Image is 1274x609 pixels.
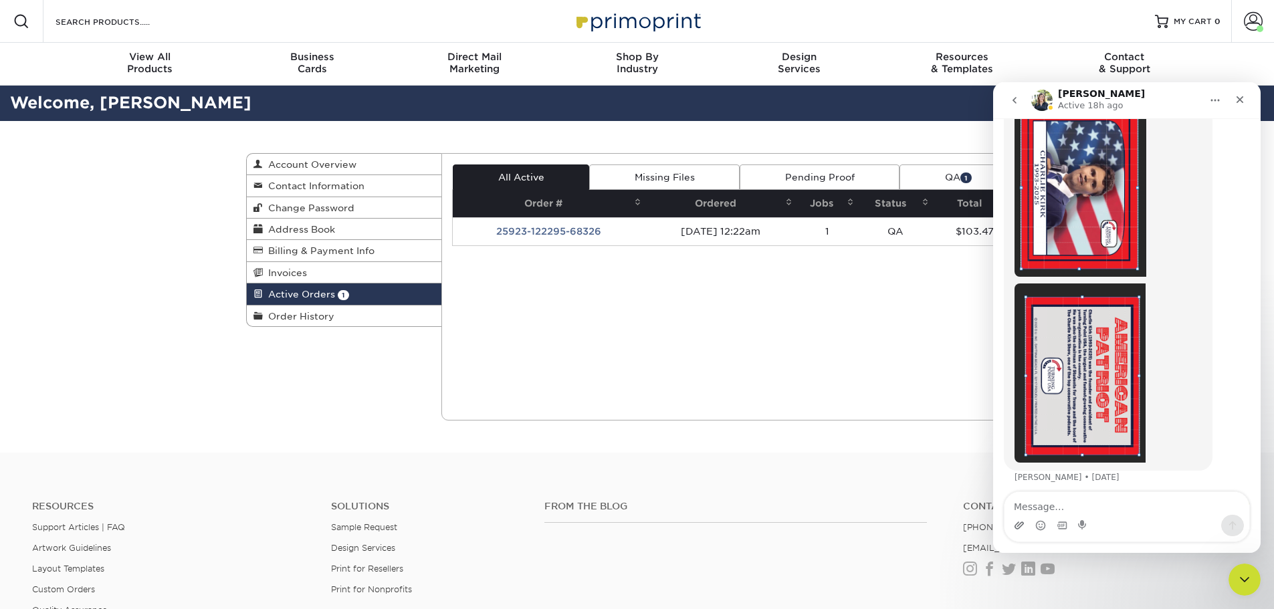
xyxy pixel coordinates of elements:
h4: From the Blog [544,501,927,512]
input: SEARCH PRODUCTS..... [54,13,185,29]
button: Gif picker [64,438,74,449]
td: 1 [797,217,859,245]
a: BusinessCards [231,43,393,86]
div: Industry [556,51,718,75]
a: Print for Resellers [331,564,403,574]
a: Direct MailMarketing [393,43,556,86]
a: QA1 [899,164,1017,190]
a: View AllProducts [69,43,231,86]
div: & Templates [881,51,1043,75]
a: Support Articles | FAQ [32,522,125,532]
th: Jobs [797,190,859,217]
a: [PHONE_NUMBER] [963,522,1046,532]
a: Pending Proof [740,164,899,190]
a: Shop ByIndustry [556,43,718,86]
th: Status [858,190,933,217]
span: Address Book [263,224,335,235]
span: Invoices [263,267,307,278]
div: & Support [1043,51,1206,75]
span: Business [231,51,393,63]
span: 0 [1214,17,1220,26]
span: 1 [960,172,972,182]
span: Direct Mail [393,51,556,63]
a: Design Services [331,543,395,553]
h4: Solutions [331,501,524,512]
iframe: Intercom live chat [1229,564,1261,596]
a: Sample Request [331,522,397,532]
span: Active Orders [263,289,335,299]
button: Start recording [85,438,96,449]
a: Active Orders 1 [247,283,442,305]
a: Contact& Support [1043,43,1206,86]
div: Marketing [393,51,556,75]
span: View All [69,51,231,63]
a: Missing Files [589,164,740,190]
a: Change Password [247,197,442,219]
a: All Active [453,164,589,190]
a: Billing & Payment Info [247,240,442,261]
h4: Resources [32,501,311,512]
div: [PERSON_NAME] • [DATE] [21,391,126,399]
a: [EMAIL_ADDRESS][DOMAIN_NAME] [963,543,1123,553]
a: Account Overview [247,154,442,175]
span: 1 [338,290,349,300]
a: Contact Information [247,175,442,197]
div: Products [69,51,231,75]
button: Emoji picker [42,438,53,449]
th: Total [933,190,1017,217]
a: Order History [247,306,442,326]
a: DesignServices [718,43,881,86]
button: Send a message… [228,433,251,454]
button: Upload attachment [21,438,31,449]
a: Print for Nonprofits [331,584,412,594]
span: MY CART [1174,16,1212,27]
img: Primoprint [570,7,704,35]
a: Contact [963,501,1242,512]
div: Services [718,51,881,75]
span: Account Overview [263,159,356,170]
span: Contact Information [263,180,364,191]
span: Billing & Payment Info [263,245,375,256]
th: Ordered [645,190,797,217]
a: Invoices [247,262,442,283]
td: QA [858,217,933,245]
textarea: Message… [11,410,256,433]
span: Resources [881,51,1043,63]
td: $103.47 [933,217,1017,245]
td: [DATE] 12:22am [645,217,797,245]
th: Order # [453,190,645,217]
span: Change Password [263,203,354,213]
td: 25923-122295-68326 [453,217,645,245]
span: Shop By [556,51,718,63]
a: Address Book [247,219,442,240]
iframe: Intercom live chat [993,82,1261,553]
div: Cards [231,51,393,75]
span: Order History [263,311,334,322]
span: Design [718,51,881,63]
span: Contact [1043,51,1206,63]
a: Resources& Templates [881,43,1043,86]
a: Artwork Guidelines [32,543,111,553]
